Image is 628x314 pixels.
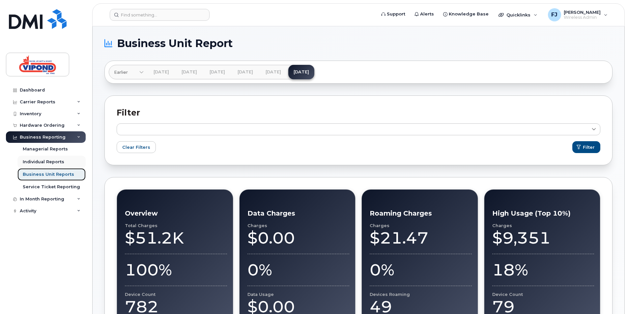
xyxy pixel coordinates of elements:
[122,144,150,150] span: Clear Filters
[117,141,156,153] button: Clear Filters
[247,223,350,228] div: Charges
[125,292,227,297] div: Device Count
[492,209,594,217] h3: High Usage (Top 10%)
[232,65,258,79] a: [DATE]
[176,65,202,79] a: [DATE]
[247,260,350,280] div: 0%
[260,65,286,79] a: [DATE]
[125,209,227,217] h3: Overview
[117,108,600,118] h2: Filter
[492,223,594,228] div: Charges
[492,260,594,280] div: 18%
[370,223,472,228] div: Charges
[370,209,472,217] h3: Roaming Charges
[247,209,350,217] h3: Data Charges
[117,39,233,48] span: Business Unit Report
[572,141,600,153] button: Filter
[288,65,314,79] a: [DATE]
[125,260,227,280] div: 100%
[370,292,472,297] div: Devices Roaming
[492,228,594,248] div: $9,351
[583,144,595,150] span: Filter
[370,260,472,280] div: 0%
[109,65,144,79] a: Earlier
[125,228,227,248] div: $51.2K
[247,292,350,297] div: Data Usage
[125,223,227,228] div: Total Charges
[148,65,174,79] a: [DATE]
[492,292,594,297] div: Device Count
[204,65,230,79] a: [DATE]
[370,228,472,248] div: $21.47
[247,228,350,248] div: $0.00
[114,69,128,75] span: Earlier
